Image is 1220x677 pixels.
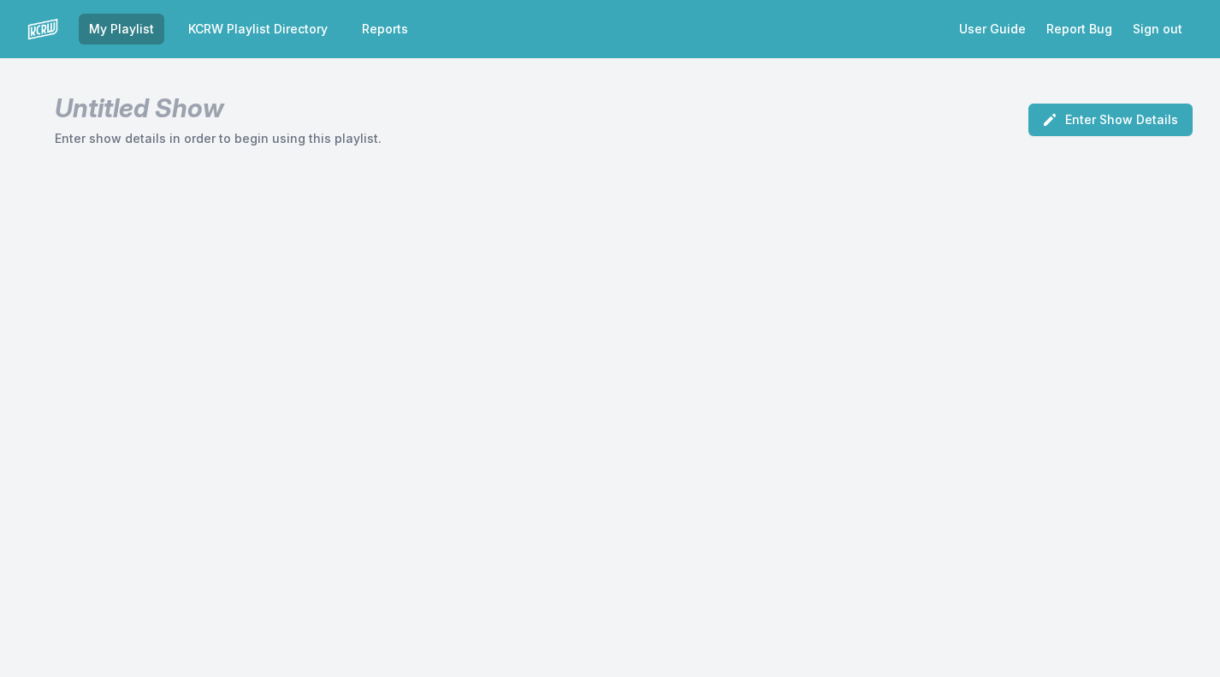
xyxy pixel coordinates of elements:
[1028,104,1193,136] button: Enter Show Details
[949,14,1036,45] a: User Guide
[79,14,164,45] a: My Playlist
[1036,14,1122,45] a: Report Bug
[1122,14,1193,45] button: Sign out
[55,92,382,123] h1: Untitled Show
[27,14,58,45] img: logo-white-87cec1fa9cbef997252546196dc51331.png
[178,14,338,45] a: KCRW Playlist Directory
[55,130,382,147] p: Enter show details in order to begin using this playlist.
[352,14,418,45] a: Reports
